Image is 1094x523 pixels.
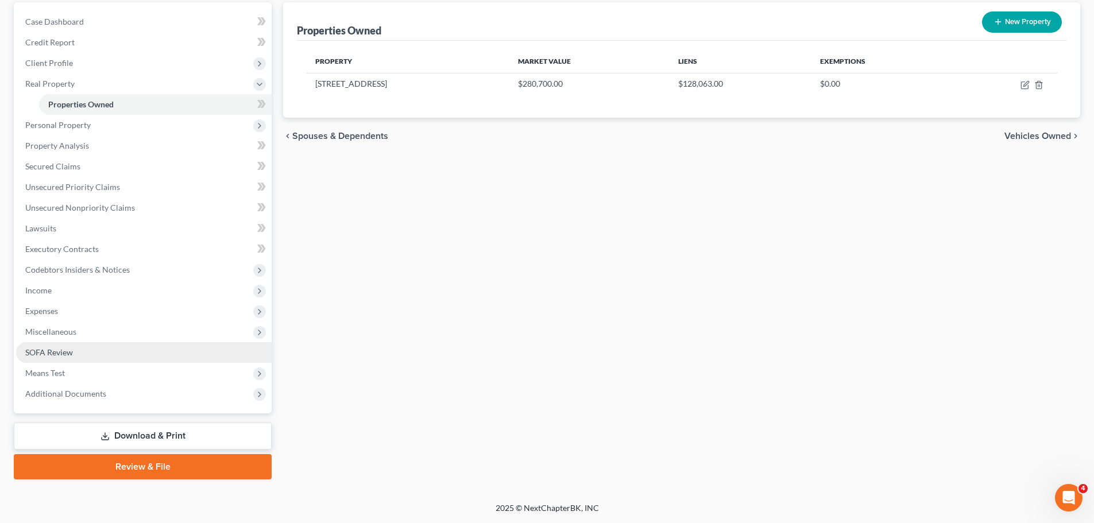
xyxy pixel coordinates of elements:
[25,368,65,378] span: Means Test
[16,135,272,156] a: Property Analysis
[25,203,135,212] span: Unsecured Nonpriority Claims
[25,306,58,316] span: Expenses
[292,131,388,141] span: Spouses & Dependents
[25,265,130,274] span: Codebtors Insiders & Notices
[25,141,89,150] span: Property Analysis
[14,454,272,479] a: Review & File
[306,73,509,95] td: [STREET_ADDRESS]
[220,502,875,523] div: 2025 © NextChapterBK, INC
[811,73,954,95] td: $0.00
[306,50,509,73] th: Property
[16,218,272,239] a: Lawsuits
[16,342,272,363] a: SOFA Review
[283,131,388,141] button: chevron_left Spouses & Dependents
[1071,131,1080,141] i: chevron_right
[1078,484,1088,493] span: 4
[25,120,91,130] span: Personal Property
[1055,484,1083,512] iframe: Intercom live chat
[297,24,381,37] div: Properties Owned
[811,50,954,73] th: Exemptions
[16,11,272,32] a: Case Dashboard
[16,177,272,197] a: Unsecured Priority Claims
[48,99,114,109] span: Properties Owned
[16,156,272,177] a: Secured Claims
[16,197,272,218] a: Unsecured Nonpriority Claims
[509,73,669,95] td: $280,700.00
[283,131,292,141] i: chevron_left
[25,244,99,254] span: Executory Contracts
[25,79,75,88] span: Real Property
[982,11,1062,33] button: New Property
[1004,131,1071,141] span: Vehicles Owned
[25,161,80,171] span: Secured Claims
[25,37,75,47] span: Credit Report
[669,50,811,73] th: Liens
[14,423,272,450] a: Download & Print
[1004,131,1080,141] button: Vehicles Owned chevron_right
[25,285,52,295] span: Income
[25,223,56,233] span: Lawsuits
[16,239,272,259] a: Executory Contracts
[25,182,120,192] span: Unsecured Priority Claims
[25,347,73,357] span: SOFA Review
[669,73,811,95] td: $128,063.00
[16,32,272,53] a: Credit Report
[509,50,669,73] th: Market Value
[25,58,73,68] span: Client Profile
[25,389,106,398] span: Additional Documents
[39,94,272,115] a: Properties Owned
[25,17,84,26] span: Case Dashboard
[25,327,76,336] span: Miscellaneous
